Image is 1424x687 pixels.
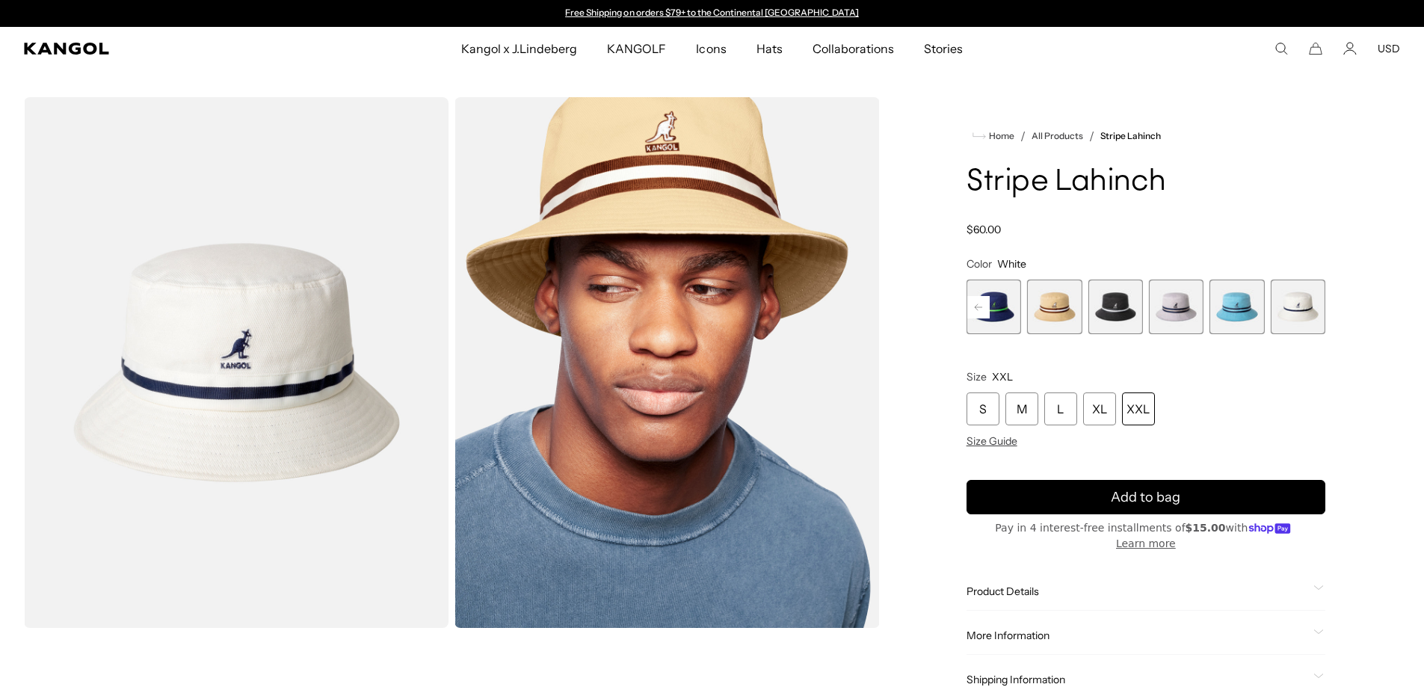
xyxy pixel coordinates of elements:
[558,7,866,19] div: 1 of 2
[592,27,681,70] a: KANGOLF
[558,7,866,19] div: Announcement
[565,7,859,18] a: Free Shipping on orders $79+ to the Continental [GEOGRAPHIC_DATA]
[967,392,999,425] div: S
[967,223,1001,236] span: $60.00
[1027,280,1082,334] label: Oat
[1271,280,1325,334] label: White
[973,129,1014,143] a: Home
[696,27,726,70] span: Icons
[967,127,1325,145] nav: breadcrumbs
[607,27,666,70] span: KANGOLF
[1122,392,1155,425] div: XXL
[967,585,1307,598] span: Product Details
[1309,42,1322,55] button: Cart
[967,629,1307,642] span: More Information
[454,97,879,628] img: oat
[813,27,894,70] span: Collaborations
[558,7,866,19] slideshow-component: Announcement bar
[1111,487,1180,508] span: Add to bag
[798,27,909,70] a: Collaborations
[997,257,1026,271] span: White
[1378,42,1400,55] button: USD
[1088,280,1142,334] div: 6 of 9
[1209,280,1264,334] div: 8 of 9
[967,673,1307,686] span: Shipping Information
[967,257,992,271] span: Color
[1100,131,1161,141] a: Stripe Lahinch
[1032,131,1083,141] a: All Products
[967,280,1021,334] div: 4 of 9
[1014,127,1026,145] li: /
[924,27,963,70] span: Stories
[742,27,798,70] a: Hats
[1149,280,1203,334] div: 7 of 9
[1083,392,1116,425] div: XL
[1271,280,1325,334] div: 9 of 9
[967,480,1325,514] button: Add to bag
[967,166,1325,199] h1: Stripe Lahinch
[1149,280,1203,334] label: Grey
[967,370,987,383] span: Size
[967,434,1017,448] span: Size Guide
[986,131,1014,141] span: Home
[24,97,880,628] product-gallery: Gallery Viewer
[1274,42,1288,55] summary: Search here
[1343,42,1357,55] a: Account
[1005,392,1038,425] div: M
[24,43,305,55] a: Kangol
[446,27,593,70] a: Kangol x J.Lindeberg
[1044,392,1077,425] div: L
[1209,280,1264,334] label: Light Blue
[1083,127,1094,145] li: /
[681,27,741,70] a: Icons
[24,97,449,628] img: color-white
[992,370,1013,383] span: XXL
[1088,280,1142,334] label: Black
[1027,280,1082,334] div: 5 of 9
[756,27,783,70] span: Hats
[967,280,1021,334] label: Navy
[909,27,978,70] a: Stories
[461,27,578,70] span: Kangol x J.Lindeberg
